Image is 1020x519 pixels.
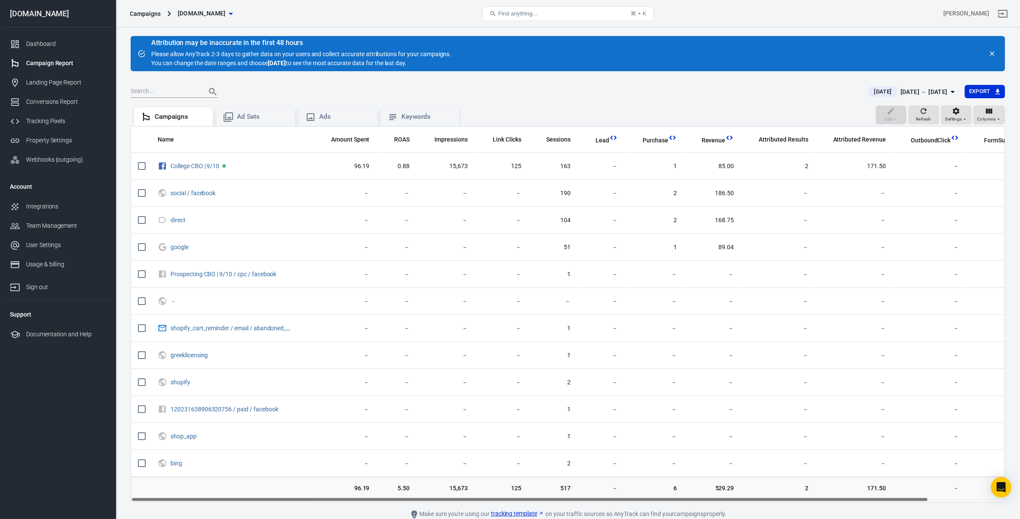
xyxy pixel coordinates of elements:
[170,244,188,250] a: google
[900,297,959,306] span: －
[158,269,167,279] svg: Unknown Facebook
[3,92,113,112] a: Conversions Report
[237,112,288,121] div: Ad Sets
[383,243,410,252] span: －
[584,484,618,493] span: －
[170,217,185,223] a: direct
[26,136,106,145] div: Property Settings
[26,202,106,211] div: Integrations
[631,136,668,145] span: Purchase
[833,136,886,144] span: Attributed Revenue
[631,459,677,468] span: －
[383,484,410,493] span: 5.50
[748,162,808,171] span: 2
[383,134,410,145] span: The total return on ad spend
[158,136,174,144] span: Name
[423,459,468,468] span: －
[748,189,808,198] span: －
[320,216,370,225] span: －
[320,162,370,171] span: 96.19
[170,163,219,169] a: College CBO | 9/10
[748,270,808,279] span: －
[170,379,190,386] a: shopify
[383,297,410,306] span: －
[908,106,939,124] button: Refresh
[822,351,886,360] span: －
[822,459,886,468] span: －
[383,405,410,414] span: －
[691,484,734,493] span: 529.29
[423,162,468,171] span: 15,673
[668,133,677,142] svg: This column is calculated from AnyTrack real-time data
[170,325,297,332] a: shopify_cart_reminder / email / abandoned_cart
[331,136,370,144] span: Amount Spent
[3,150,113,169] a: Webhooks (outgoing)
[584,189,618,198] span: －
[748,378,808,387] span: －
[822,484,886,493] span: 171.50
[900,484,959,493] span: －
[26,241,106,250] div: User Settings
[631,297,677,306] span: －
[991,477,1011,498] div: Open Intercom Messenger
[482,134,522,145] span: The number of clicks on links within the ad that led to advertiser-specified destinations
[748,484,808,493] span: 2
[331,134,370,145] span: The estimated total amount of money you've spent on your campaign, ad set or ad during its schedule.
[155,112,206,121] div: Campaigns
[482,378,522,387] span: －
[584,351,618,360] span: －
[900,351,959,360] span: －
[170,406,278,413] a: 120231638906320756 / paid / facebook
[320,351,370,360] span: －
[993,3,1013,24] a: Sign out
[900,378,959,387] span: －
[131,86,199,97] input: Search...
[482,484,522,493] span: 125
[759,134,808,145] span: The total conversions attributed according to your ad network (Facebook, Google, etc.)
[973,106,1005,124] button: Columns
[383,216,410,225] span: －
[26,97,106,106] div: Conversions Report
[748,216,808,225] span: －
[584,270,618,279] span: －
[3,255,113,274] a: Usage & billing
[423,189,468,198] span: －
[535,162,571,171] span: 163
[535,243,571,252] span: 51
[423,324,468,333] span: －
[584,297,618,306] span: －
[584,378,618,387] span: －
[584,216,618,225] span: －
[691,297,734,306] span: －
[973,136,1017,145] span: FormSubmit
[26,283,106,292] div: Sign out
[423,216,468,225] span: －
[3,131,113,150] a: Property Settings
[170,433,197,440] a: shop_app
[691,432,734,441] span: －
[691,351,734,360] span: －
[26,221,106,230] div: Team Management
[609,133,618,142] svg: This column is calculated from AnyTrack real-time data
[26,78,106,87] div: Landing Page Report
[26,155,106,164] div: Webhooks (outgoing)
[130,9,161,18] div: Campaigns
[320,243,370,252] span: －
[3,304,113,325] li: Support
[870,88,895,96] span: [DATE]
[631,243,677,252] span: 1
[170,271,276,278] a: Prospecting CBO | 9/10 / cpc / facebook
[535,432,571,441] span: 1
[131,127,1005,500] div: scrollable content
[759,136,808,144] span: Attributed Results
[320,134,370,145] span: The estimated total amount of money you've spent on your campaign, ad set or ad during its schedule.
[26,117,106,126] div: Tracking Pixels
[900,87,948,97] div: [DATE] － [DATE]
[320,459,370,468] span: －
[546,136,571,144] span: Sessions
[916,115,931,123] span: Refresh
[383,378,410,387] span: －
[383,162,410,171] span: 0.88
[822,134,886,145] span: The total revenue attributed according to your ad network (Facebook, Google, etc.)
[383,432,410,441] span: －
